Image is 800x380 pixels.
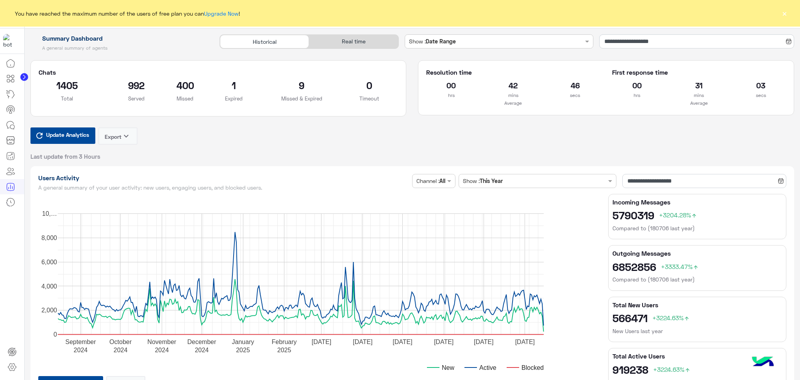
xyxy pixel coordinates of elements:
span: +3333.47% [661,263,699,270]
a: Upgrade Now [204,10,239,17]
p: hrs [426,91,476,99]
p: mins [488,91,538,99]
text: 2025 [236,346,250,353]
h2: 1405 [39,79,96,91]
text: 8,000 [41,234,57,241]
h5: Total Active Users [612,352,782,360]
text: September [65,338,96,345]
h1: Summary Dashboard [30,34,211,42]
span: Last update from 3 Hours [30,152,100,160]
h2: 42 [488,79,538,91]
p: secs [736,91,786,99]
img: hulul-logo.png [749,349,777,376]
h2: 03 [736,79,786,91]
span: You have reached the maximum number of the users of free plan you can ! [15,9,240,18]
text: 2024 [73,346,87,353]
h6: Compared to (180706 last year) [612,224,782,232]
h5: Chats [39,68,398,76]
h2: 992 [107,79,165,91]
text: January [232,338,254,345]
p: Served [107,95,165,102]
i: keyboard_arrow_down [121,131,131,141]
h5: First response time [612,68,786,76]
h2: 9 [274,79,329,91]
div: Real time [309,35,398,48]
h5: Total New Users [612,301,782,309]
text: October [109,338,132,345]
text: February [271,338,296,345]
text: [DATE] [393,338,412,345]
span: +3204.28% [659,211,697,219]
text: Blocked [521,364,544,371]
h2: 6852856 [612,260,782,273]
h2: 400 [177,79,193,91]
text: [DATE] [434,338,453,345]
h2: 0 [341,79,398,91]
p: Total [39,95,96,102]
div: Historical [220,35,309,48]
p: Missed & Expired [274,95,329,102]
button: × [780,9,788,17]
h5: Incoming Messages [612,198,782,206]
text: 0 [54,331,57,338]
button: Update Analytics [30,127,95,144]
text: [DATE] [515,338,534,345]
text: [DATE] [474,338,493,345]
h5: Resolution time [426,68,600,76]
h2: 31 [674,79,724,91]
h2: 1 [205,79,262,91]
h6: New Users last year [612,327,782,335]
h2: 919238 [612,363,782,376]
h2: 566471 [612,312,782,324]
span: +3224.63% [653,366,691,373]
text: 2025 [277,346,291,353]
text: 2024 [113,346,127,353]
text: December [187,338,216,345]
text: 4,000 [41,283,57,289]
h2: 46 [550,79,600,91]
h2: 00 [612,79,662,91]
p: Missed [177,95,193,102]
h1: Users Activity [38,174,409,182]
text: 10,… [42,210,57,217]
text: 2024 [155,346,169,353]
p: mins [674,91,724,99]
text: 2,000 [41,307,57,314]
img: 1403182699927242 [3,34,17,48]
h5: Outgoing Messages [612,249,782,257]
p: Expired [205,95,262,102]
span: +3224.63% [652,314,690,321]
p: secs [550,91,600,99]
text: [DATE] [353,338,372,345]
text: Active [479,364,496,371]
text: New [442,364,454,371]
p: Timeout [341,95,398,102]
p: Average [426,99,600,107]
h6: Compared to (180706 last year) [612,276,782,283]
text: 6,000 [41,258,57,265]
h5: A general summary of your user activity: new users, engaging users, and blocked users. [38,185,409,191]
text: November [147,338,176,345]
p: Average [612,99,786,107]
h2: 5790319 [612,209,782,221]
text: 2024 [195,346,209,353]
h2: 00 [426,79,476,91]
text: [DATE] [311,338,331,345]
p: hrs [612,91,662,99]
h5: A general summary of agents [30,45,211,51]
span: Update Analytics [44,129,91,140]
button: Exportkeyboard_arrow_down [98,127,137,145]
